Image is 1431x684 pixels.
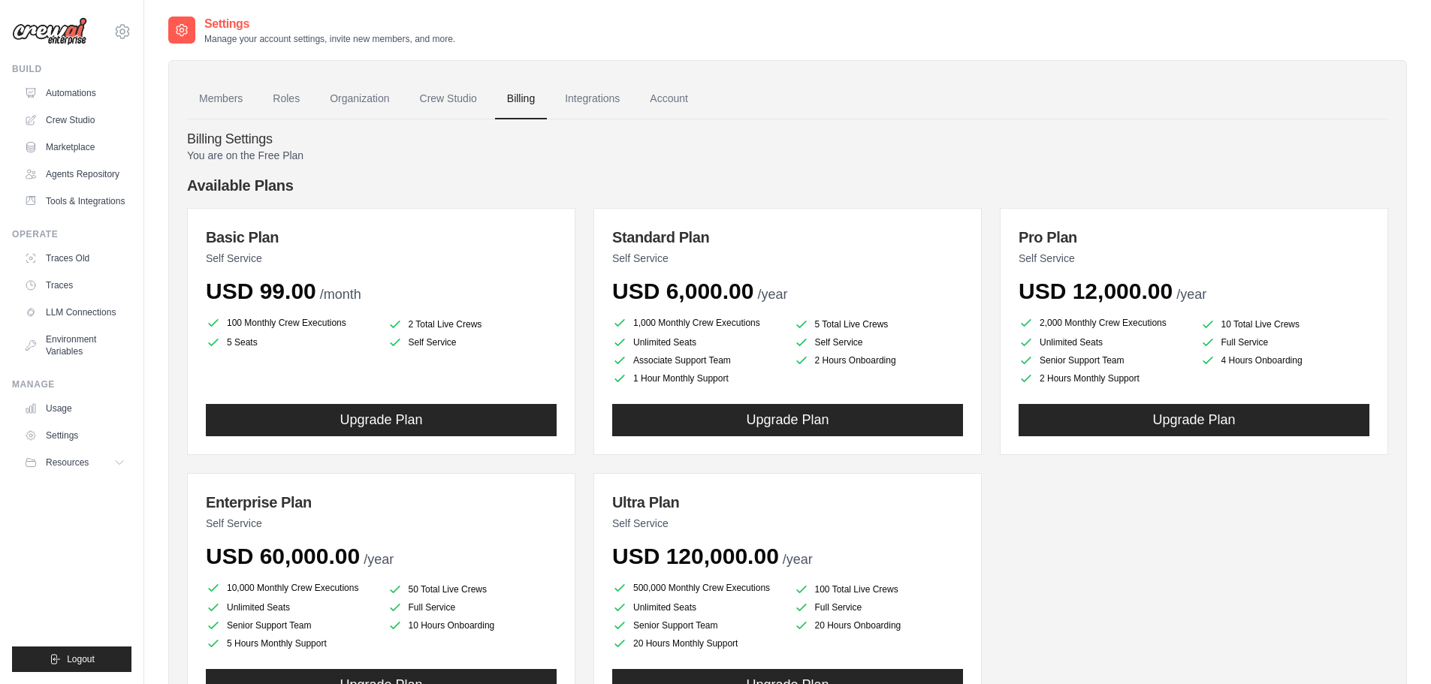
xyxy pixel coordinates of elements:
[388,317,557,332] li: 2 Total Live Crews
[12,63,131,75] div: Build
[187,131,1388,148] h4: Billing Settings
[18,135,131,159] a: Marketplace
[388,600,557,615] li: Full Service
[46,457,89,469] span: Resources
[18,189,131,213] a: Tools & Integrations
[794,582,964,597] li: 100 Total Live Crews
[18,246,131,270] a: Traces Old
[794,618,964,633] li: 20 Hours Onboarding
[206,251,557,266] p: Self Service
[612,516,963,531] p: Self Service
[388,618,557,633] li: 10 Hours Onboarding
[18,81,131,105] a: Automations
[18,396,131,420] a: Usage
[612,636,782,651] li: 20 Hours Monthly Support
[206,227,557,248] h3: Basic Plan
[206,618,376,633] li: Senior Support Team
[320,287,361,302] span: /month
[204,15,455,33] h2: Settings
[12,378,131,390] div: Manage
[206,279,316,303] span: USD 99.00
[12,228,131,240] div: Operate
[612,579,782,597] li: 500,000 Monthly Crew Executions
[612,618,782,633] li: Senior Support Team
[12,17,87,46] img: Logo
[187,148,1388,163] p: You are on the Free Plan
[1019,371,1188,386] li: 2 Hours Monthly Support
[204,33,455,45] p: Manage your account settings, invite new members, and more.
[18,108,131,132] a: Crew Studio
[794,317,964,332] li: 5 Total Live Crews
[794,335,964,350] li: Self Service
[388,335,557,350] li: Self Service
[783,552,813,567] span: /year
[612,353,782,368] li: Associate Support Team
[1019,279,1173,303] span: USD 12,000.00
[12,646,131,672] button: Logout
[18,327,131,363] a: Environment Variables
[364,552,394,567] span: /year
[612,227,963,248] h3: Standard Plan
[18,162,131,186] a: Agents Repository
[1176,287,1206,302] span: /year
[1200,335,1370,350] li: Full Service
[612,335,782,350] li: Unlimited Seats
[612,371,782,386] li: 1 Hour Monthly Support
[794,353,964,368] li: 2 Hours Onboarding
[206,636,376,651] li: 5 Hours Monthly Support
[206,516,557,531] p: Self Service
[187,79,255,119] a: Members
[495,79,547,119] a: Billing
[612,492,963,513] h3: Ultra Plan
[757,287,787,302] span: /year
[206,544,360,568] span: USD 60,000.00
[388,582,557,597] li: 50 Total Live Crews
[553,79,632,119] a: Integrations
[1200,353,1370,368] li: 4 Hours Onboarding
[261,79,312,119] a: Roles
[408,79,489,119] a: Crew Studio
[612,279,753,303] span: USD 6,000.00
[612,544,779,568] span: USD 120,000.00
[206,314,376,332] li: 100 Monthly Crew Executions
[1019,227,1369,248] h3: Pro Plan
[1200,317,1370,332] li: 10 Total Live Crews
[1019,335,1188,350] li: Unlimited Seats
[318,79,401,119] a: Organization
[612,600,782,615] li: Unlimited Seats
[206,404,557,436] button: Upgrade Plan
[794,600,964,615] li: Full Service
[18,450,131,475] button: Resources
[67,653,95,665] span: Logout
[1019,404,1369,436] button: Upgrade Plan
[18,273,131,297] a: Traces
[1019,251,1369,266] p: Self Service
[638,79,700,119] a: Account
[18,300,131,324] a: LLM Connections
[612,404,963,436] button: Upgrade Plan
[1019,314,1188,332] li: 2,000 Monthly Crew Executions
[206,335,376,350] li: 5 Seats
[206,579,376,597] li: 10,000 Monthly Crew Executions
[187,175,1388,196] h4: Available Plans
[206,600,376,615] li: Unlimited Seats
[206,492,557,513] h3: Enterprise Plan
[1019,353,1188,368] li: Senior Support Team
[612,314,782,332] li: 1,000 Monthly Crew Executions
[612,251,963,266] p: Self Service
[18,423,131,447] a: Settings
